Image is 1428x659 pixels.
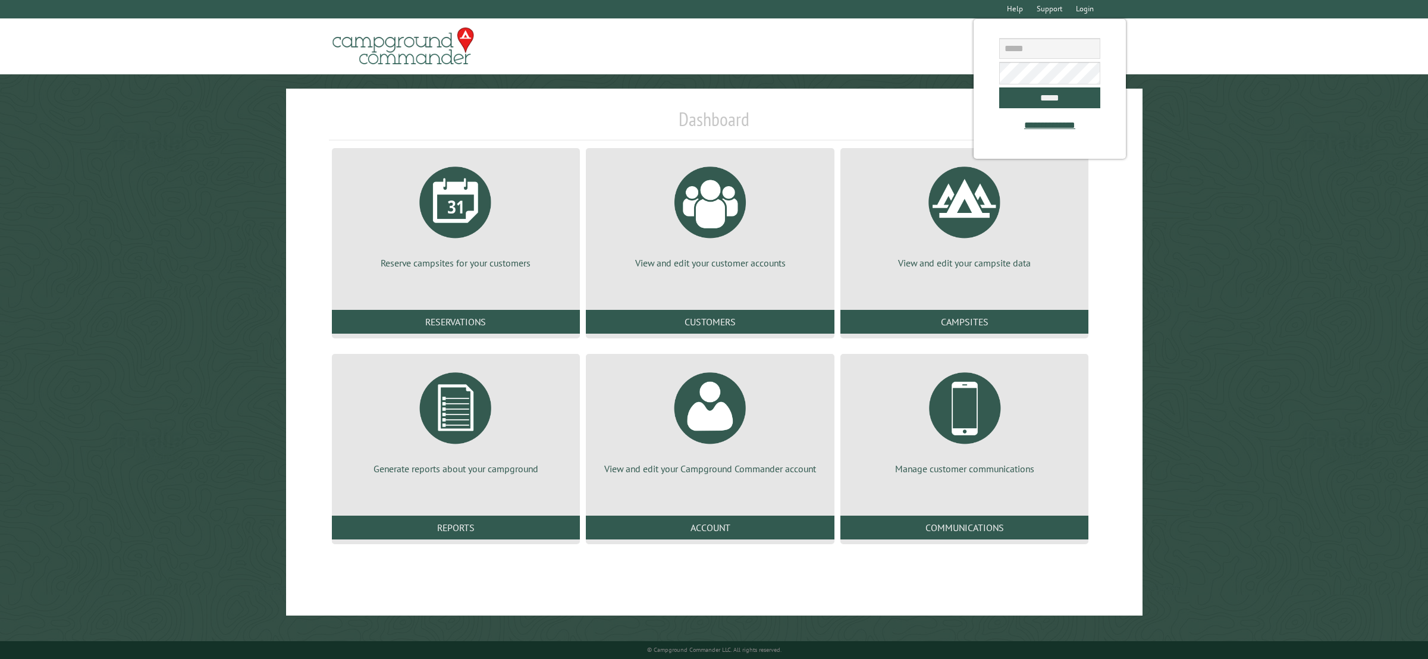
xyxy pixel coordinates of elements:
[329,23,478,70] img: Campground Commander
[600,158,820,269] a: View and edit your customer accounts
[346,256,566,269] p: Reserve campsites for your customers
[332,516,580,539] a: Reports
[647,646,782,654] small: © Campground Commander LLC. All rights reserved.
[346,363,566,475] a: Generate reports about your campground
[346,462,566,475] p: Generate reports about your campground
[855,158,1075,269] a: View and edit your campsite data
[346,158,566,269] a: Reserve campsites for your customers
[586,516,834,539] a: Account
[600,256,820,269] p: View and edit your customer accounts
[600,363,820,475] a: View and edit your Campground Commander account
[855,256,1075,269] p: View and edit your campsite data
[586,310,834,334] a: Customers
[329,108,1100,140] h1: Dashboard
[332,310,580,334] a: Reservations
[600,462,820,475] p: View and edit your Campground Commander account
[855,462,1075,475] p: Manage customer communications
[855,363,1075,475] a: Manage customer communications
[840,310,1089,334] a: Campsites
[840,516,1089,539] a: Communications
